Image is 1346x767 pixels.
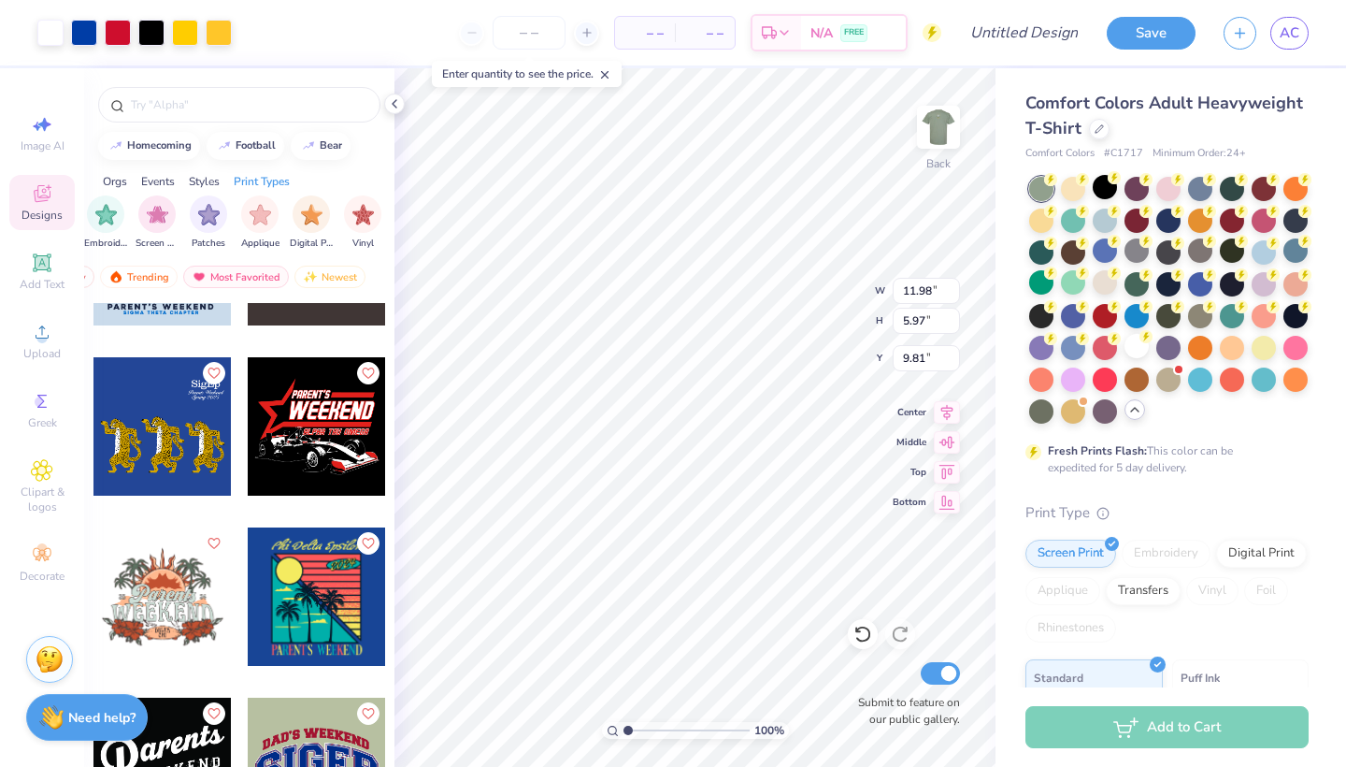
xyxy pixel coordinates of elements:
[352,237,374,251] span: Vinyl
[21,208,63,223] span: Designs
[203,702,225,725] button: Like
[136,195,179,251] button: filter button
[241,195,279,251] div: filter for Applique
[20,277,64,292] span: Add Text
[198,204,220,225] img: Patches Image
[1181,668,1220,687] span: Puff Ink
[357,362,379,384] button: Like
[203,362,225,384] button: Like
[1216,540,1307,568] div: Digital Print
[352,204,374,225] img: Vinyl Image
[98,132,200,160] button: homecoming
[147,204,168,225] img: Screen Print Image
[192,237,225,251] span: Patches
[301,204,322,225] img: Digital Print Image
[303,270,318,283] img: newest.gif
[84,237,127,251] span: Embroidery
[84,195,127,251] div: filter for Embroidery
[108,140,123,152] img: trend_line.gif
[893,436,926,449] span: Middle
[1025,502,1309,524] div: Print Type
[234,173,290,190] div: Print Types
[190,195,227,251] div: filter for Patches
[108,270,123,283] img: trending.gif
[100,266,178,288] div: Trending
[320,140,342,151] div: bear
[294,266,365,288] div: Newest
[103,173,127,190] div: Orgs
[183,266,289,288] div: Most Favorited
[357,532,379,555] button: Like
[432,61,622,87] div: Enter quantity to see the price.
[493,16,566,50] input: – –
[926,155,951,172] div: Back
[217,140,232,152] img: trend_line.gif
[955,14,1093,51] input: Untitled Design
[848,694,960,728] label: Submit to feature on our public gallery.
[1048,443,1147,458] strong: Fresh Prints Flash:
[357,702,379,725] button: Like
[203,532,225,555] button: Like
[189,173,220,190] div: Styles
[1025,540,1116,568] div: Screen Print
[1025,146,1095,162] span: Comfort Colors
[893,496,926,509] span: Bottom
[129,95,368,114] input: Try "Alpha"
[28,415,57,430] span: Greek
[207,132,284,160] button: football
[344,195,381,251] button: filter button
[1244,577,1288,605] div: Foil
[1122,540,1210,568] div: Embroidery
[1186,577,1239,605] div: Vinyl
[1153,146,1246,162] span: Minimum Order: 24 +
[127,140,192,151] div: homecoming
[192,270,207,283] img: most_fav.gif
[1106,577,1181,605] div: Transfers
[241,237,279,251] span: Applique
[190,195,227,251] button: filter button
[1025,92,1303,139] span: Comfort Colors Adult Heavyweight T-Shirt
[1270,17,1309,50] a: AC
[290,237,333,251] span: Digital Print
[1034,668,1083,687] span: Standard
[236,140,276,151] div: football
[920,109,957,146] img: Back
[1280,22,1299,44] span: AC
[344,195,381,251] div: filter for Vinyl
[626,23,664,43] span: – –
[84,195,127,251] button: filter button
[290,195,333,251] div: filter for Digital Print
[810,23,833,43] span: N/A
[290,195,333,251] button: filter button
[301,140,316,152] img: trend_line.gif
[23,346,61,361] span: Upload
[754,722,784,739] span: 100 %
[1104,146,1143,162] span: # C1717
[136,195,179,251] div: filter for Screen Print
[21,138,64,153] span: Image AI
[893,466,926,479] span: Top
[686,23,723,43] span: – –
[241,195,279,251] button: filter button
[141,173,175,190] div: Events
[68,709,136,727] strong: Need help?
[893,406,926,419] span: Center
[1025,615,1116,643] div: Rhinestones
[291,132,351,160] button: bear
[1107,17,1196,50] button: Save
[9,485,75,514] span: Clipart & logos
[1048,442,1278,476] div: This color can be expedited for 5 day delivery.
[136,237,179,251] span: Screen Print
[1025,577,1100,605] div: Applique
[250,204,271,225] img: Applique Image
[95,204,117,225] img: Embroidery Image
[844,26,864,39] span: FREE
[20,569,64,584] span: Decorate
